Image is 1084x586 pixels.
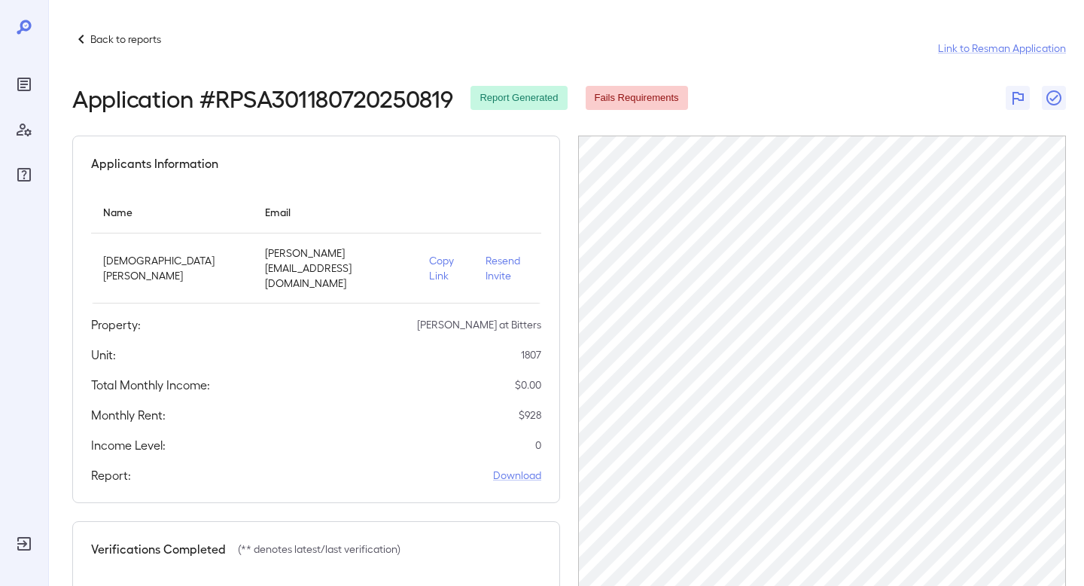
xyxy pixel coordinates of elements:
[493,468,541,483] a: Download
[586,91,688,105] span: Fails Requirements
[521,347,541,362] p: 1807
[91,191,541,304] table: simple table
[91,376,210,394] h5: Total Monthly Income:
[91,466,131,484] h5: Report:
[535,438,541,453] p: 0
[238,542,400,557] p: (** denotes latest/last verification)
[1042,86,1066,110] button: Close Report
[1006,86,1030,110] button: Flag Report
[91,436,166,454] h5: Income Level:
[91,406,166,424] h5: Monthly Rent:
[486,253,529,283] p: Resend Invite
[12,532,36,556] div: Log Out
[72,84,452,111] h2: Application # RPSA301180720250819
[12,72,36,96] div: Reports
[91,346,116,364] h5: Unit:
[91,540,226,558] h5: Verifications Completed
[90,32,161,47] p: Back to reports
[103,253,241,283] p: [DEMOGRAPHIC_DATA][PERSON_NAME]
[519,407,541,423] p: $ 928
[91,154,218,172] h5: Applicants Information
[429,253,461,283] p: Copy Link
[470,91,567,105] span: Report Generated
[12,118,36,142] div: Manage Users
[938,41,1066,56] a: Link to Resman Application
[253,191,417,233] th: Email
[12,163,36,187] div: FAQ
[91,191,253,233] th: Name
[91,316,141,334] h5: Property:
[265,246,405,291] p: [PERSON_NAME][EMAIL_ADDRESS][DOMAIN_NAME]
[515,377,541,392] p: $ 0.00
[417,317,541,332] p: [PERSON_NAME] at Bitters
